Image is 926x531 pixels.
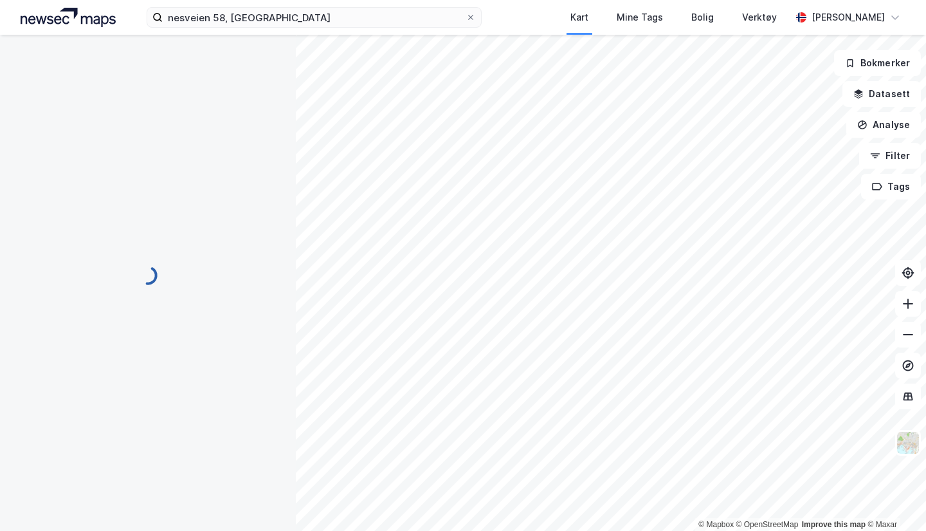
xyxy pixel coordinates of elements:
img: spinner.a6d8c91a73a9ac5275cf975e30b51cfb.svg [138,265,158,286]
div: Kontrollprogram for chat [862,469,926,531]
button: Datasett [842,81,921,107]
div: Verktøy [742,10,777,25]
img: Z [896,431,920,455]
input: Søk på adresse, matrikkel, gårdeiere, leietakere eller personer [163,8,466,27]
button: Filter [859,143,921,169]
button: Bokmerker [834,50,921,76]
button: Analyse [846,112,921,138]
div: Mine Tags [617,10,663,25]
div: Bolig [691,10,714,25]
a: Improve this map [802,520,866,529]
button: Tags [861,174,921,200]
div: [PERSON_NAME] [812,10,885,25]
a: Mapbox [698,520,734,529]
iframe: Chat Widget [862,469,926,531]
div: Kart [570,10,588,25]
img: logo.a4113a55bc3d86da70a041830d287a7e.svg [21,8,116,27]
a: OpenStreetMap [736,520,799,529]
